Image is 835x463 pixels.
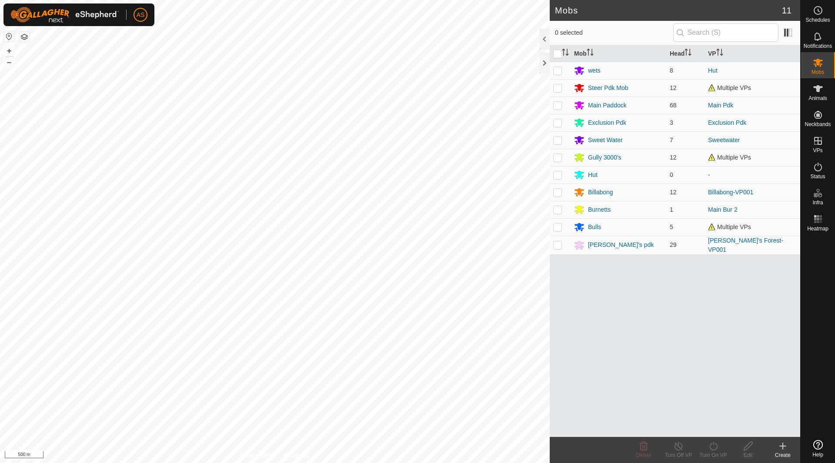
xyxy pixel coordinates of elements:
span: AS [137,10,145,20]
a: Main Pdk [708,102,733,109]
p-sorticon: Activate to sort [562,50,569,57]
div: Turn On VP [696,451,731,459]
div: Exclusion Pdk [588,118,626,127]
button: – [4,57,14,67]
div: Billabong [588,188,613,197]
span: 5 [670,223,673,230]
input: Search (S) [673,23,778,42]
span: 0 [670,171,673,178]
img: Gallagher Logo [10,7,119,23]
a: [PERSON_NAME]'s Forest-VP001 [708,237,783,253]
span: 12 [670,84,677,91]
th: VP [705,45,800,62]
span: 12 [670,189,677,196]
span: 0 selected [555,28,673,37]
button: Reset Map [4,31,14,42]
td: - [705,166,800,183]
span: 1 [670,206,673,213]
p-sorticon: Activate to sort [685,50,691,57]
span: VPs [813,148,822,153]
span: Animals [808,96,827,101]
div: Hut [588,170,598,180]
a: Contact Us [284,452,309,460]
span: 68 [670,102,677,109]
span: Notifications [804,43,832,49]
a: Billabong-VP001 [708,189,753,196]
a: Help [801,436,835,461]
span: 29 [670,241,677,248]
th: Head [666,45,705,62]
div: Bulls [588,223,601,232]
span: 3 [670,119,673,126]
div: Main Paddock [588,101,627,110]
h2: Mobs [555,5,782,16]
span: Status [810,174,825,179]
a: Exclusion Pdk [708,119,746,126]
div: Gully 3000's [588,153,621,162]
div: Sweet Water [588,136,623,145]
div: [PERSON_NAME]'s pdk [588,240,654,250]
p-sorticon: Activate to sort [716,50,723,57]
span: 7 [670,137,673,143]
a: Sweetwater [708,137,740,143]
a: Privacy Policy [240,452,273,460]
th: Mob [571,45,666,62]
span: Multiple VPs [708,154,751,161]
span: Heatmap [807,226,828,231]
div: wets [588,66,601,75]
div: Create [765,451,800,459]
span: Help [812,452,823,457]
span: Infra [812,200,823,205]
span: Multiple VPs [708,84,751,91]
span: Neckbands [805,122,831,127]
a: Main Bur 2 [708,206,738,213]
button: Map Layers [19,32,30,42]
div: Turn Off VP [661,451,696,459]
div: Steer Pdk Mob [588,83,628,93]
span: Delete [636,452,651,458]
span: Schedules [805,17,830,23]
span: Mobs [812,70,824,75]
div: Burnetts [588,205,611,214]
span: Multiple VPs [708,223,751,230]
p-sorticon: Activate to sort [587,50,594,57]
a: Hut [708,67,718,74]
div: Edit [731,451,765,459]
span: 12 [670,154,677,161]
span: 11 [782,4,792,17]
span: 8 [670,67,673,74]
button: + [4,46,14,56]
